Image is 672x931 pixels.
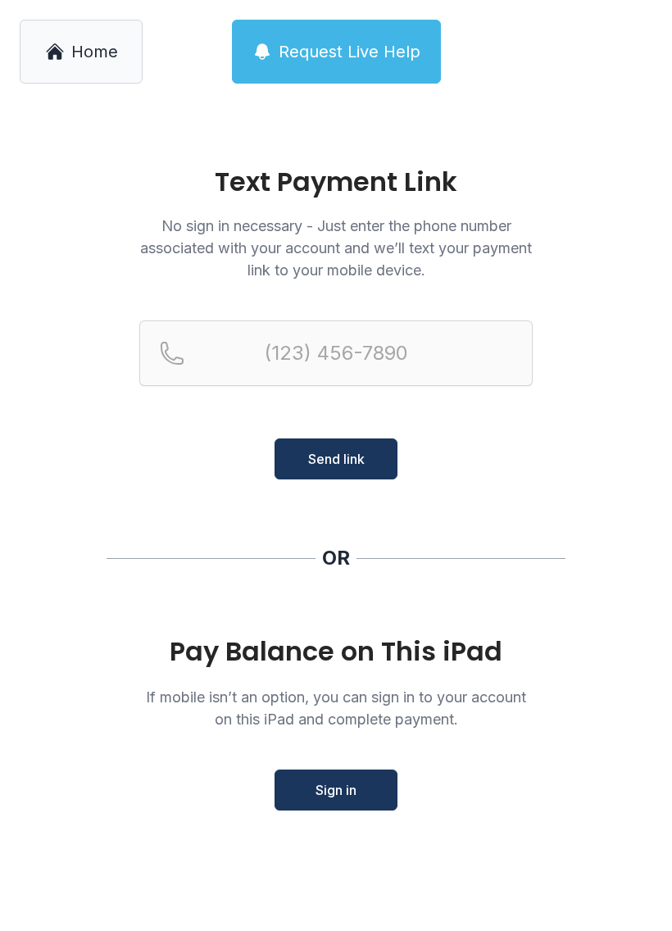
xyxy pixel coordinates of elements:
[308,449,365,469] span: Send link
[139,637,533,666] div: Pay Balance on This iPad
[322,545,350,571] div: OR
[279,40,420,63] span: Request Live Help
[139,169,533,195] h1: Text Payment Link
[139,320,533,386] input: Reservation phone number
[139,686,533,730] p: If mobile isn’t an option, you can sign in to your account on this iPad and complete payment.
[139,215,533,281] p: No sign in necessary - Just enter the phone number associated with your account and we’ll text yo...
[71,40,118,63] span: Home
[316,780,356,800] span: Sign in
